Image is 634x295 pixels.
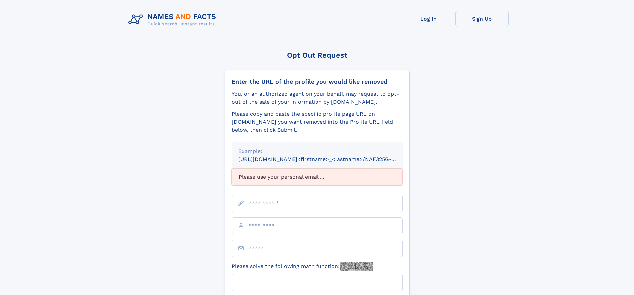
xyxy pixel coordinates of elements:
div: Example: [238,147,396,155]
div: Enter the URL of the profile you would like removed [232,78,403,85]
div: You, or an authorized agent on your behalf, may request to opt-out of the sale of your informatio... [232,90,403,106]
div: Please use your personal email ... [232,169,403,185]
label: Please solve the following math function: [232,262,373,271]
div: Opt Out Request [225,51,410,59]
img: Logo Names and Facts [126,11,222,29]
a: Log In [402,11,455,27]
a: Sign Up [455,11,509,27]
small: [URL][DOMAIN_NAME]<firstname>_<lastname>/NAF325G-xxxxxxxx [238,156,415,162]
div: Please copy and paste the specific profile page URL on [DOMAIN_NAME] you want removed into the Pr... [232,110,403,134]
